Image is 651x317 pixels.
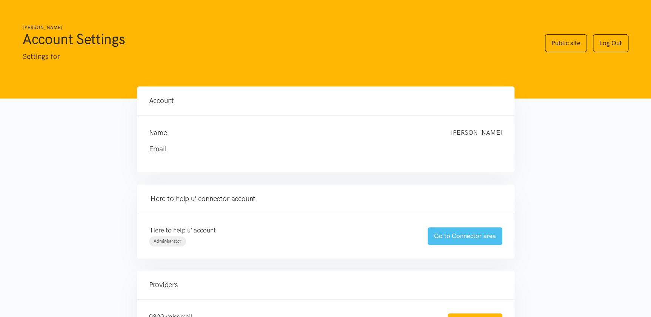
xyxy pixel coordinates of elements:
[149,95,502,106] h4: Account
[593,34,628,52] a: Log Out
[23,30,530,48] h1: Account Settings
[149,194,502,204] h4: 'Here to help u' connector account
[149,225,412,235] p: 'Here to help u' account
[149,280,502,290] h4: Providers
[443,128,510,138] div: [PERSON_NAME]
[154,239,182,244] span: Administrator
[428,227,502,245] a: Go to Connector area
[23,51,530,62] p: Settings for
[149,144,487,154] h4: Email
[545,34,587,52] a: Public site
[23,24,530,31] h6: [PERSON_NAME]
[149,128,436,138] h4: Name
